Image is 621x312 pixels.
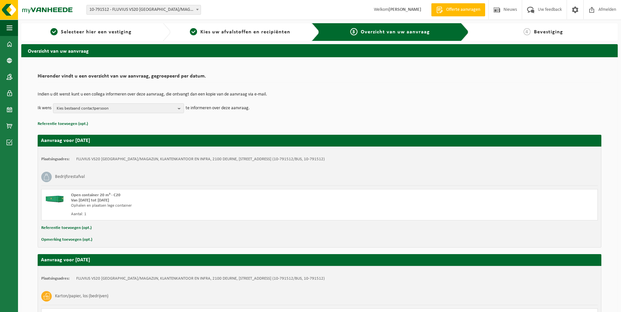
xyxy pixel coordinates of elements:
[523,28,531,35] span: 4
[38,103,51,113] p: Ik wens
[71,212,346,217] div: Aantal: 1
[71,198,109,202] strong: Van [DATE] tot [DATE]
[534,29,563,35] span: Bevestiging
[87,5,201,14] span: 10-791512 - FLUVIUS VS20 ANTWERPEN/MAGAZIJN, KLANTENKANTOOR EN INFRA - DEURNE
[53,103,184,113] button: Kies bestaand contactpersoon
[41,257,90,263] strong: Aanvraag voor [DATE]
[21,44,618,57] h2: Overzicht van uw aanvraag
[445,7,482,13] span: Offerte aanvragen
[38,74,601,82] h2: Hieronder vindt u een overzicht van uw aanvraag, gegroepeerd per datum.
[86,5,201,15] span: 10-791512 - FLUVIUS VS20 ANTWERPEN/MAGAZIJN, KLANTENKANTOOR EN INFRA - DEURNE
[186,103,250,113] p: te informeren over deze aanvraag.
[41,276,70,281] strong: Plaatsingsadres:
[41,138,90,143] strong: Aanvraag voor [DATE]
[71,193,120,197] span: Open container 20 m³ - C20
[76,157,325,162] td: FLUVIUS VS20 [GEOGRAPHIC_DATA]/MAGAZIJN, KLANTENKANTOOR EN INFRA, 2100 DEURNE, [STREET_ADDRESS] (...
[61,29,132,35] span: Selecteer hier een vestiging
[361,29,430,35] span: Overzicht van uw aanvraag
[55,291,108,302] h3: Karton/papier, los (bedrijven)
[45,193,64,202] img: HK-XC-20-GN-00.png
[76,276,325,281] td: FLUVIUS VS20 [GEOGRAPHIC_DATA]/MAGAZIJN, KLANTENKANTOOR EN INFRA, 2100 DEURNE, [STREET_ADDRESS] (...
[50,28,58,35] span: 1
[200,29,290,35] span: Kies uw afvalstoffen en recipiënten
[41,157,70,161] strong: Plaatsingsadres:
[41,224,92,232] button: Referentie toevoegen (opt.)
[38,120,88,128] button: Referentie toevoegen (opt.)
[71,203,346,208] div: Ophalen en plaatsen lege container
[55,172,85,182] h3: Bedrijfsrestafval
[190,28,197,35] span: 2
[38,92,601,97] p: Indien u dit wenst kunt u een collega informeren over deze aanvraag, die ontvangt dan een kopie v...
[41,235,92,244] button: Opmerking toevoegen (opt.)
[431,3,485,16] a: Offerte aanvragen
[389,7,421,12] strong: [PERSON_NAME]
[25,28,157,36] a: 1Selecteer hier een vestiging
[350,28,357,35] span: 3
[174,28,307,36] a: 2Kies uw afvalstoffen en recipiënten
[57,104,175,113] span: Kies bestaand contactpersoon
